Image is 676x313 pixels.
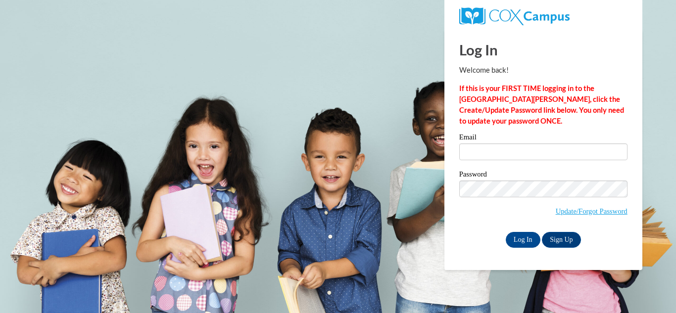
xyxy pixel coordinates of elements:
[459,65,628,76] p: Welcome back!
[556,207,628,215] a: Update/Forgot Password
[459,134,628,143] label: Email
[459,40,628,60] h1: Log In
[459,7,570,25] img: COX Campus
[506,232,540,248] input: Log In
[459,11,570,20] a: COX Campus
[459,84,624,125] strong: If this is your FIRST TIME logging in to the [GEOGRAPHIC_DATA][PERSON_NAME], click the Create/Upd...
[542,232,580,248] a: Sign Up
[459,171,628,180] label: Password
